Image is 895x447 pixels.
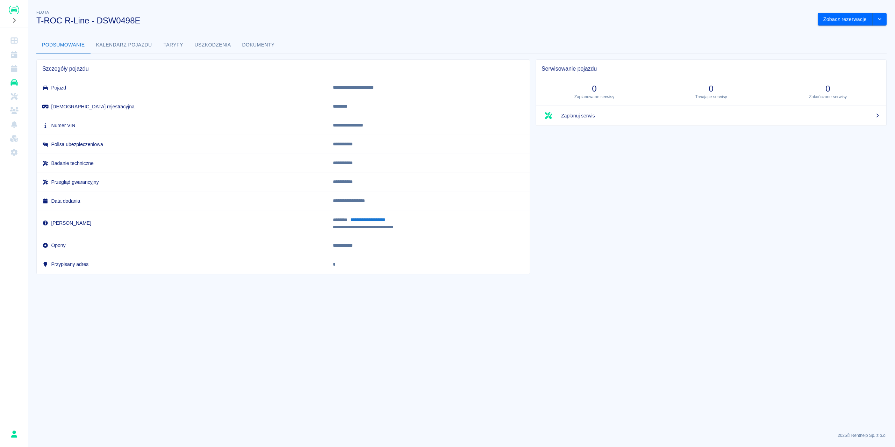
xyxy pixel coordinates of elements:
button: drop-down [873,13,887,26]
h6: Przypisany adres [42,261,322,268]
p: Trwające serwisy [658,94,764,100]
h3: 0 [775,84,881,94]
p: Zakończone serwisy [775,94,881,100]
button: Dokumenty [237,37,280,53]
a: Widget WWW [3,131,25,145]
p: 2025 © Renthelp Sp. z o.o. [36,432,887,439]
img: Renthelp [9,6,19,14]
a: Serwisy [3,89,25,103]
h6: Polisa ubezpieczeniowa [42,141,322,148]
a: Powiadomienia [3,117,25,131]
h6: Opony [42,242,322,249]
h6: Numer VIN [42,122,322,129]
h6: [PERSON_NAME] [42,219,322,226]
h3: 0 [542,84,647,94]
a: 0Trwające serwisy [653,78,769,106]
a: Rezerwacje [3,62,25,75]
a: Kalendarz [3,48,25,62]
h6: [DEMOGRAPHIC_DATA] rejestracyjna [42,103,322,110]
span: Szczegóły pojazdu [42,65,524,72]
button: Zobacz rezerwacje [818,13,873,26]
h3: T-ROC R-Line - DSW0498E [36,16,812,26]
a: 0Zakończone serwisy [769,78,886,106]
p: Zaplanowane serwisy [542,94,647,100]
button: Taryfy [158,37,189,53]
button: Rozwiń nawigację [9,16,19,25]
span: Zaplanuj serwis [561,112,881,120]
a: Dashboard [3,34,25,48]
span: Flota [36,10,49,14]
a: Zaplanuj serwis [536,106,886,125]
h6: Badanie techniczne [42,160,322,167]
h6: Przegląd gwarancyjny [42,179,322,186]
h6: Data dodania [42,197,322,204]
h6: Pojazd [42,84,322,91]
a: Flota [3,75,25,89]
button: Kalendarz pojazdu [91,37,158,53]
button: Uszkodzenia [189,37,237,53]
h3: 0 [658,84,764,94]
button: Kewin P [7,427,21,441]
a: 0Zaplanowane serwisy [536,78,653,106]
button: Podsumowanie [36,37,91,53]
span: Serwisowanie pojazdu [542,65,881,72]
a: Klienci [3,103,25,117]
a: Ustawienia [3,145,25,159]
